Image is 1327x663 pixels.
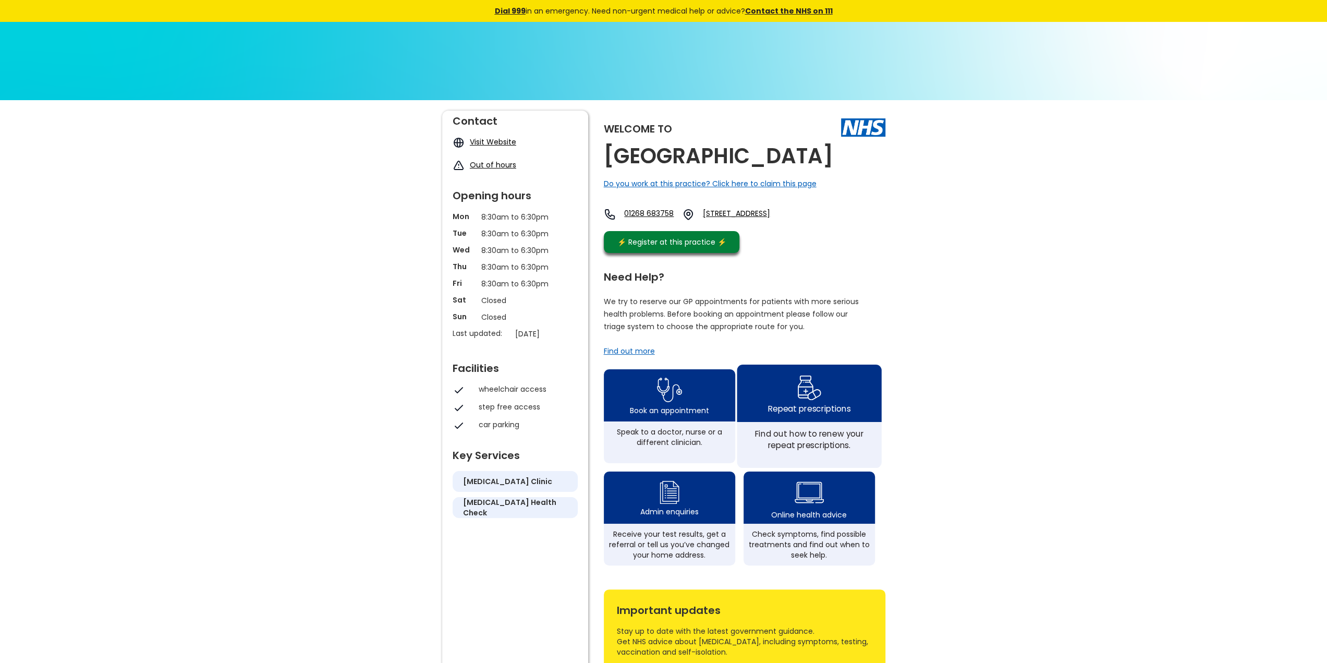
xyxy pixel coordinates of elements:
div: Receive your test results, get a referral or tell us you’ve changed your home address. [609,529,730,560]
p: Last updated: [453,328,510,339]
img: The NHS logo [841,118,885,136]
a: Contact the NHS on 111 [745,6,833,16]
p: Closed [481,295,549,306]
h5: [MEDICAL_DATA] health check [463,497,567,518]
a: ⚡️ Register at this practice ⚡️ [604,231,739,253]
p: 8:30am to 6:30pm [481,228,549,239]
div: Book an appointment [630,405,709,416]
img: repeat prescription icon [797,372,821,403]
a: Do you work at this practice? Click here to claim this page [604,178,817,189]
a: health advice iconOnline health adviceCheck symptoms, find possible treatments and find out when ... [744,472,875,565]
div: Stay up to date with the latest government guidance. Get NHS advice about [MEDICAL_DATA], includi... [617,626,872,657]
img: globe icon [453,137,465,149]
p: 8:30am to 6:30pm [481,211,549,223]
p: [DATE] [515,328,583,340]
img: health advice icon [795,475,824,510]
img: practice location icon [682,208,695,221]
img: book appointment icon [657,375,682,405]
a: repeat prescription iconRepeat prescriptionsFind out how to renew your repeat prescriptions. [737,365,881,468]
a: [STREET_ADDRESS] [703,208,802,221]
div: car parking [479,419,573,430]
p: 8:30am to 6:30pm [481,261,549,273]
div: Welcome to [604,124,672,134]
div: Key Services [453,445,578,461]
p: 8:30am to 6:30pm [481,278,549,290]
p: 8:30am to 6:30pm [481,245,549,256]
a: admin enquiry iconAdmin enquiriesReceive your test results, get a referral or tell us you’ve chan... [604,472,735,565]
img: exclamation icon [453,160,465,172]
p: Mon [453,211,476,222]
div: wheelchair access [479,384,573,394]
a: Find out more [604,346,655,356]
div: step free access [479,402,573,412]
div: in an emergency. Need non-urgent medical help or advice? [424,5,904,17]
p: Sun [453,311,476,322]
div: Need Help? [604,267,875,282]
div: Check symptoms, find possible treatments and find out when to seek help. [749,529,870,560]
div: Opening hours [453,185,578,201]
div: Contact [453,111,578,126]
a: book appointment icon Book an appointmentSpeak to a doctor, nurse or a different clinician. [604,369,735,463]
div: Repeat prescriptions [768,403,850,414]
p: Wed [453,245,476,255]
div: Speak to a doctor, nurse or a different clinician. [609,427,730,448]
p: We try to reserve our GP appointments for patients with more serious health problems. Before book... [604,295,859,333]
a: Dial 999 [495,6,526,16]
a: Visit Website [470,137,516,147]
img: admin enquiry icon [658,478,681,507]
h2: [GEOGRAPHIC_DATA] [604,144,833,168]
a: Out of hours [470,160,516,170]
p: Thu [453,261,476,272]
h5: [MEDICAL_DATA] clinic [463,476,552,487]
img: telephone icon [604,208,616,221]
div: ⚡️ Register at this practice ⚡️ [612,236,732,248]
p: Sat [453,295,476,305]
p: Closed [481,311,549,323]
p: Tue [453,228,476,238]
div: Important updates [617,600,872,616]
div: Online health advice [771,510,847,520]
div: Admin enquiries [640,507,699,517]
div: Facilities [453,358,578,373]
div: Find out how to renew your repeat prescriptions. [742,428,875,451]
a: 01268 683758 [624,208,674,221]
p: Fri [453,278,476,288]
